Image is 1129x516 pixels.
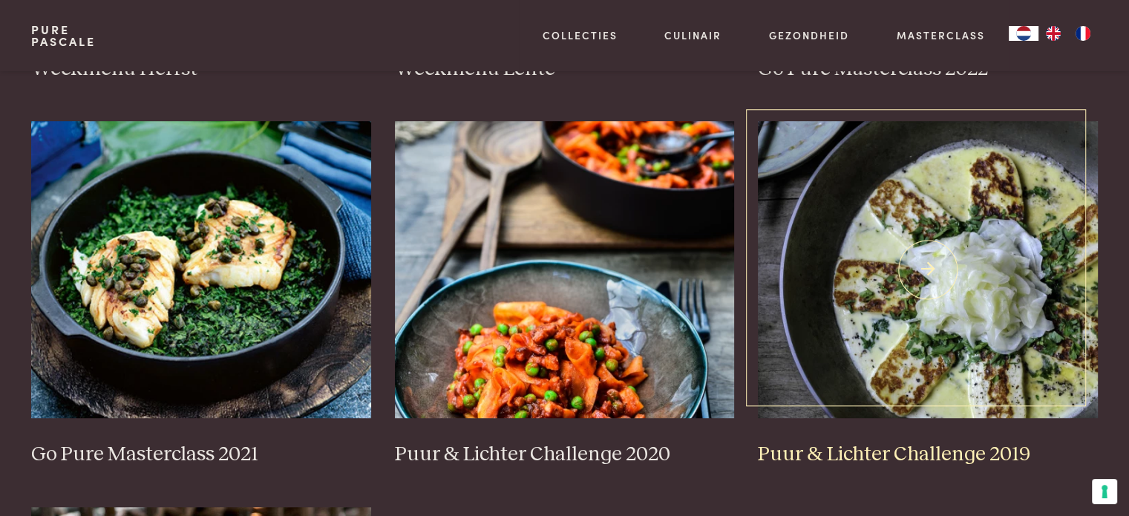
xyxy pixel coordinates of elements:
[758,442,1098,468] h3: Puur & Lichter Challenge 2019
[395,442,735,468] h3: Puur & Lichter Challenge 2020
[897,27,985,43] a: Masterclass
[1009,26,1098,41] aside: Language selected: Nederlands
[758,121,1098,467] a: Puur &#038; Lichter Challenge 2019 Puur & Lichter Challenge 2019
[31,121,371,418] img: Go Pure Masterclass 2021
[395,121,735,418] img: Puur &#038; Lichter Challenge 2020
[1009,26,1038,41] a: NL
[1038,26,1068,41] a: EN
[31,24,96,48] a: PurePascale
[31,121,371,467] a: Go Pure Masterclass 2021 Go Pure Masterclass 2021
[1038,26,1098,41] ul: Language list
[769,27,849,43] a: Gezondheid
[758,121,1098,418] img: Puur &#038; Lichter Challenge 2019
[1092,479,1117,504] button: Uw voorkeuren voor toestemming voor trackingtechnologieën
[543,27,618,43] a: Collecties
[31,442,371,468] h3: Go Pure Masterclass 2021
[395,121,735,467] a: Puur &#038; Lichter Challenge 2020 Puur & Lichter Challenge 2020
[664,27,721,43] a: Culinair
[1068,26,1098,41] a: FR
[1009,26,1038,41] div: Language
